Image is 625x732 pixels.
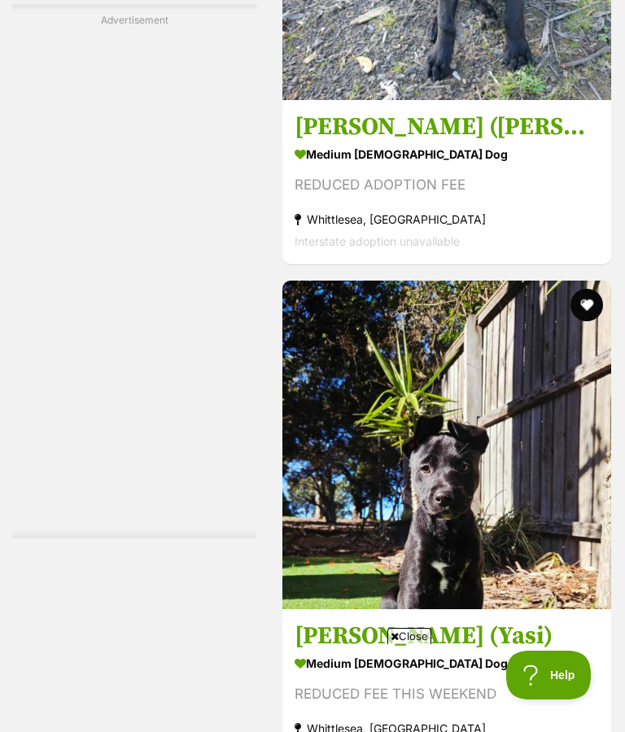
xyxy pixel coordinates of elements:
[282,100,611,265] a: [PERSON_NAME] ([PERSON_NAME]) medium [DEMOGRAPHIC_DATA] Dog REDUCED ADOPTION FEE Whittlesea, [GEO...
[295,112,599,143] h3: [PERSON_NAME] ([PERSON_NAME])
[570,289,603,321] button: favourite
[12,4,256,538] div: Advertisement
[69,34,199,522] iframe: Advertisement
[506,651,592,699] iframe: Help Scout Beacon - Open
[282,281,611,609] img: Yasmin (Yasi) - Australian Kelpie x Border Collie Dog
[295,209,599,231] strong: Whittlesea, [GEOGRAPHIC_DATA]
[295,175,599,197] div: REDUCED ADOPTION FEE
[295,235,460,249] span: Interstate adoption unavailable
[295,143,599,167] strong: medium [DEMOGRAPHIC_DATA] Dog
[387,628,431,644] span: Close
[16,651,609,724] iframe: Advertisement
[295,621,599,651] h3: [PERSON_NAME] (Yasi)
